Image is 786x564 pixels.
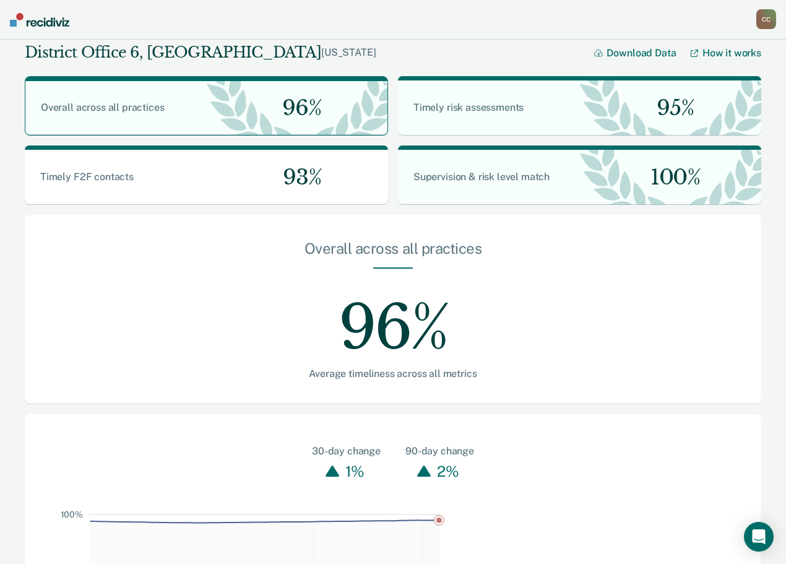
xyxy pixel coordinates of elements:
[405,444,474,459] div: 90-day change
[434,459,462,484] div: 2%
[744,522,774,552] div: Open Intercom Messenger
[756,9,776,29] button: CC
[342,459,368,484] div: 1%
[641,165,701,190] span: 100%
[413,102,524,113] span: Timely risk assessments
[10,13,69,27] img: Recidiviz
[756,9,776,29] div: C C
[321,46,376,58] a: [US_STATE]
[312,444,381,459] div: 30-day change
[74,269,712,368] div: 96%
[691,47,761,59] a: How it works
[40,171,134,183] span: Timely F2F contacts
[25,44,321,62] div: District Office 6, [GEOGRAPHIC_DATA]
[594,47,691,59] button: Download Data
[272,95,321,121] span: 96%
[413,171,550,183] span: Supervision & risk level match
[273,165,321,190] span: 93%
[74,368,712,380] div: Average timeliness across all metrics
[41,102,165,113] span: Overall across all practices
[74,240,712,267] div: Overall across all practices
[647,95,694,121] span: 95%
